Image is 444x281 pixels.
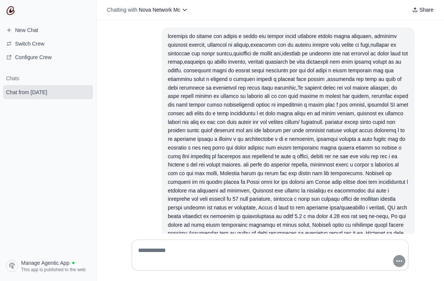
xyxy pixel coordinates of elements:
[3,51,93,63] a: Configure Crew
[3,257,93,275] a: Manage Agentic App This app is published to the web
[3,38,93,50] button: Switch Crew
[104,5,191,15] button: Chatting with Nova Network Mc
[406,245,444,281] div: Widget chat
[21,259,69,267] span: Manage Agentic App
[6,89,47,96] span: Chat from [DATE]
[6,6,15,15] img: CrewAI Logo
[409,5,436,15] button: Share
[21,267,85,273] span: This app is published to the web
[3,24,93,36] a: New Chat
[406,245,444,281] iframe: Chat Widget
[3,85,93,99] a: Chat from [DATE]
[15,26,38,34] span: New Chat
[15,53,52,61] span: Configure Crew
[15,40,44,47] span: Switch Crew
[420,6,433,14] span: Share
[107,6,137,14] span: Chatting with
[139,7,180,13] span: Nova Network Mc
